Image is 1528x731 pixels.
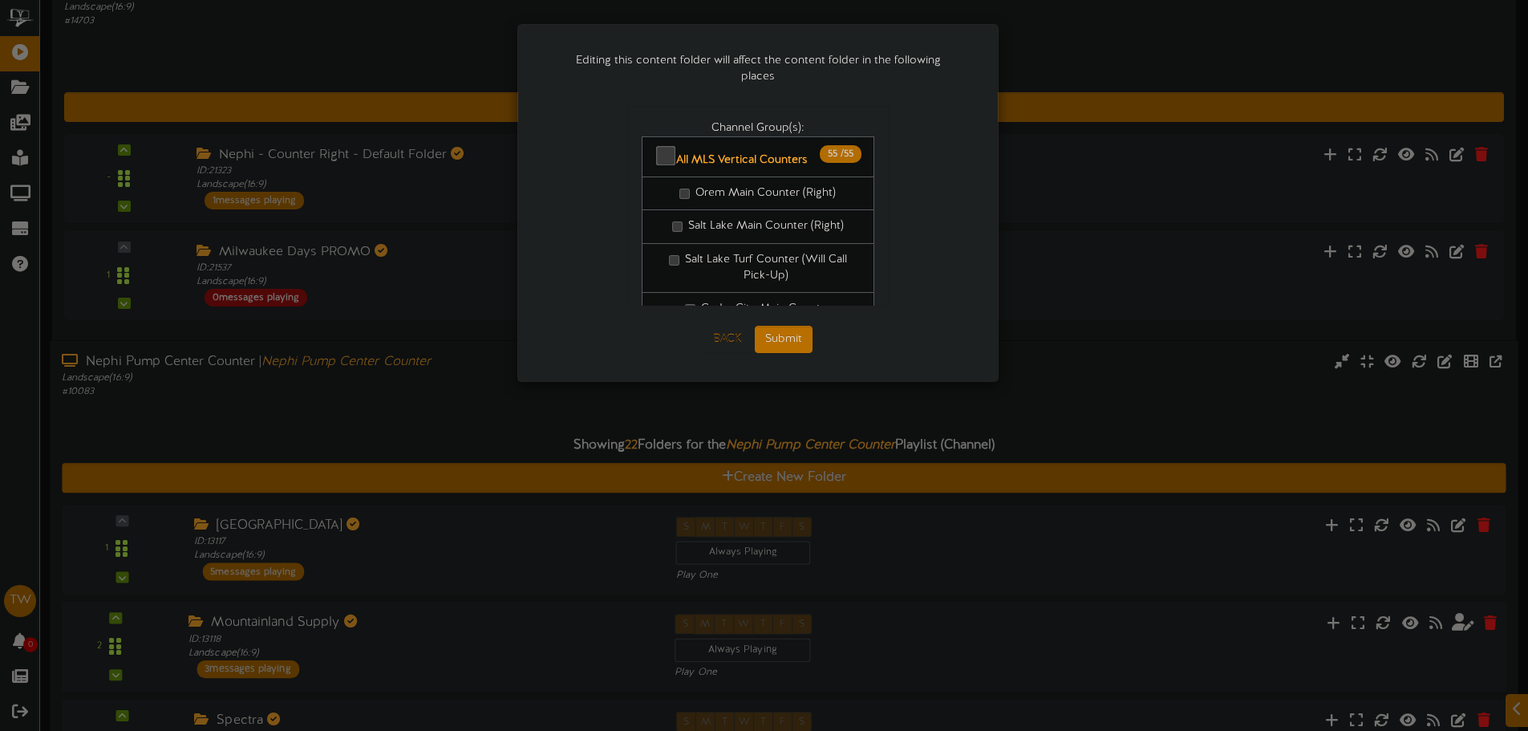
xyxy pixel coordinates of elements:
b: All MLS Vertical Counters [676,154,808,166]
div: Channel Group(s): [642,120,875,136]
span: 55 [828,148,841,160]
label: Salt Lake Main Counter (Right) [672,218,844,234]
button: Submit [755,326,813,353]
input: Salt Lake Turf Counter (Will Call Pick-Up) [669,255,679,266]
input: Cedar City Main Counter [685,304,695,315]
label: Orem Main Counter (Right) [679,185,836,201]
label: Cedar City Main Counter [685,301,831,317]
div: Editing this content folder will affect the content folder in the following places [542,37,974,101]
input: Orem Main Counter (Right) [679,189,690,199]
button: Back [703,327,752,352]
label: Salt Lake Turf Counter (Will Call Pick-Up) [655,252,862,284]
input: Salt Lake Main Counter (Right) [672,221,683,232]
span: / 55 [820,145,861,163]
